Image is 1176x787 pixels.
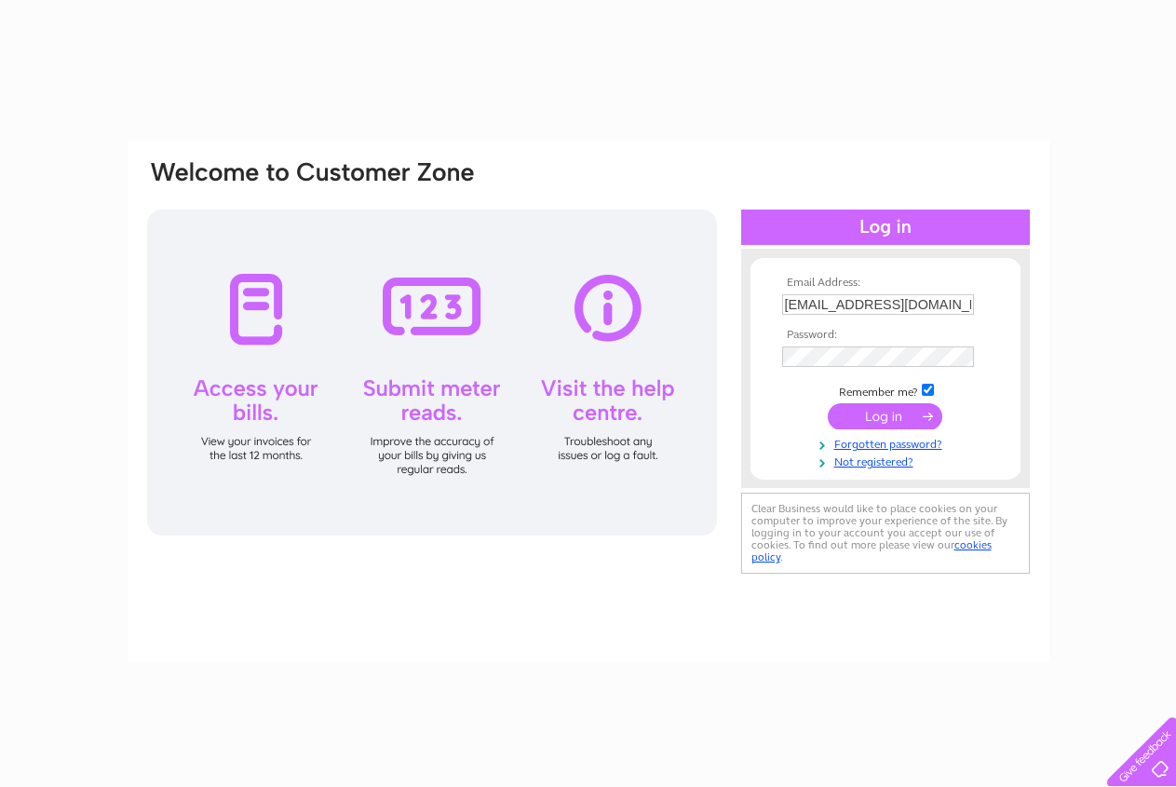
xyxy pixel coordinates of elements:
[782,434,994,452] a: Forgotten password?
[828,403,942,429] input: Submit
[751,538,992,563] a: cookies policy
[777,381,994,400] td: Remember me?
[777,277,994,290] th: Email Address:
[741,493,1030,574] div: Clear Business would like to place cookies on your computer to improve your experience of the sit...
[782,452,994,469] a: Not registered?
[777,329,994,342] th: Password:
